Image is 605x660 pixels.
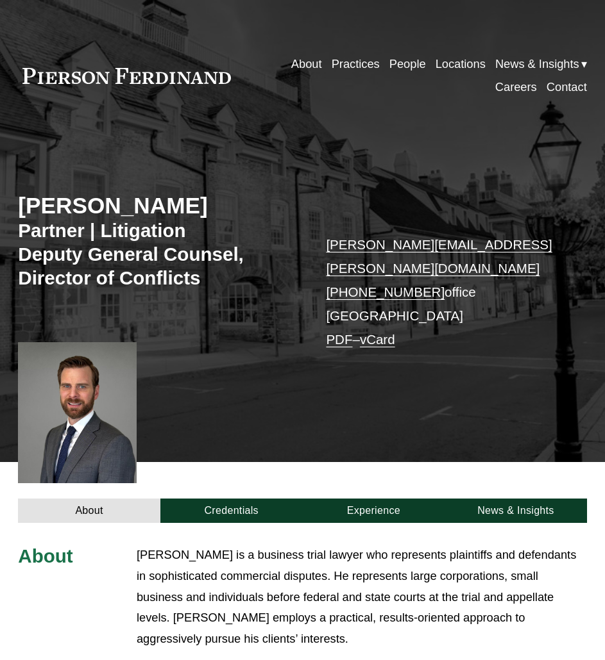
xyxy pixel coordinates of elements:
a: [PERSON_NAME][EMAIL_ADDRESS][PERSON_NAME][DOMAIN_NAME] [326,237,552,276]
a: Practices [332,53,380,76]
a: About [291,53,322,76]
a: People [389,53,426,76]
a: Credentials [160,499,303,523]
a: Careers [495,76,537,100]
a: vCard [360,332,395,347]
a: Experience [303,499,445,523]
a: [PHONE_NUMBER] [326,285,445,299]
h2: [PERSON_NAME] [18,192,302,220]
span: About [18,545,72,566]
p: [PERSON_NAME] is a business trial lawyer who represents plaintiffs and defendants in sophisticate... [137,545,587,650]
a: PDF [326,332,352,347]
a: About [18,499,160,523]
a: folder dropdown [495,53,587,76]
a: Locations [436,53,486,76]
h3: Partner | Litigation Deputy General Counsel, Director of Conflicts [18,219,302,290]
a: News & Insights [445,499,587,523]
a: Contact [547,76,587,100]
span: News & Insights [495,54,579,75]
p: office [GEOGRAPHIC_DATA] – [326,233,563,352]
